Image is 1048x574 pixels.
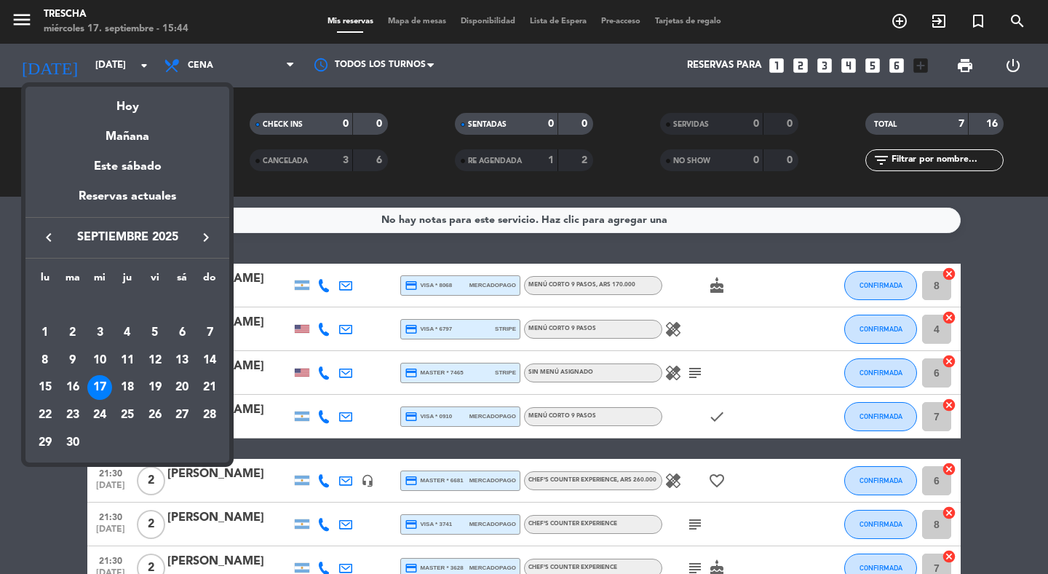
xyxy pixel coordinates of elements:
[59,270,87,292] th: martes
[59,429,87,457] td: 30 de septiembre de 2025
[25,117,229,146] div: Mañana
[141,270,169,292] th: viernes
[87,321,112,345] div: 3
[197,403,222,428] div: 28
[193,228,219,247] button: keyboard_arrow_right
[141,401,169,429] td: 26 de septiembre de 2025
[114,374,141,401] td: 18 de septiembre de 2025
[170,403,194,428] div: 27
[86,270,114,292] th: miércoles
[197,375,222,400] div: 21
[170,321,194,345] div: 6
[25,87,229,117] div: Hoy
[169,319,196,347] td: 6 de septiembre de 2025
[143,375,167,400] div: 19
[25,187,229,217] div: Reservas actuales
[141,319,169,347] td: 5 de septiembre de 2025
[62,228,193,247] span: septiembre 2025
[170,348,194,373] div: 13
[169,401,196,429] td: 27 de septiembre de 2025
[115,321,140,345] div: 4
[86,401,114,429] td: 24 de septiembre de 2025
[169,270,196,292] th: sábado
[169,347,196,374] td: 13 de septiembre de 2025
[33,430,57,455] div: 29
[86,374,114,401] td: 17 de septiembre de 2025
[60,430,85,455] div: 30
[143,348,167,373] div: 12
[115,348,140,373] div: 11
[141,374,169,401] td: 19 de septiembre de 2025
[114,347,141,374] td: 11 de septiembre de 2025
[31,291,223,319] td: SEP.
[59,347,87,374] td: 9 de septiembre de 2025
[33,348,57,373] div: 8
[196,270,223,292] th: domingo
[143,403,167,428] div: 26
[59,401,87,429] td: 23 de septiembre de 2025
[31,429,59,457] td: 29 de septiembre de 2025
[86,319,114,347] td: 3 de septiembre de 2025
[59,319,87,347] td: 2 de septiembre de 2025
[170,375,194,400] div: 20
[87,403,112,428] div: 24
[31,319,59,347] td: 1 de septiembre de 2025
[86,347,114,374] td: 10 de septiembre de 2025
[196,319,223,347] td: 7 de septiembre de 2025
[196,374,223,401] td: 21 de septiembre de 2025
[25,146,229,187] div: Este sábado
[87,375,112,400] div: 17
[197,229,215,246] i: keyboard_arrow_right
[60,348,85,373] div: 9
[40,229,57,246] i: keyboard_arrow_left
[115,375,140,400] div: 18
[196,401,223,429] td: 28 de septiembre de 2025
[169,374,196,401] td: 20 de septiembre de 2025
[114,401,141,429] td: 25 de septiembre de 2025
[197,348,222,373] div: 14
[60,375,85,400] div: 16
[115,403,140,428] div: 25
[197,321,222,345] div: 7
[31,347,59,374] td: 8 de septiembre de 2025
[114,319,141,347] td: 4 de septiembre de 2025
[33,375,57,400] div: 15
[31,270,59,292] th: lunes
[31,401,59,429] td: 22 de septiembre de 2025
[196,347,223,374] td: 14 de septiembre de 2025
[59,374,87,401] td: 16 de septiembre de 2025
[33,403,57,428] div: 22
[60,403,85,428] div: 23
[60,321,85,345] div: 2
[114,270,141,292] th: jueves
[141,347,169,374] td: 12 de septiembre de 2025
[33,321,57,345] div: 1
[36,228,62,247] button: keyboard_arrow_left
[31,374,59,401] td: 15 de septiembre de 2025
[87,348,112,373] div: 10
[143,321,167,345] div: 5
